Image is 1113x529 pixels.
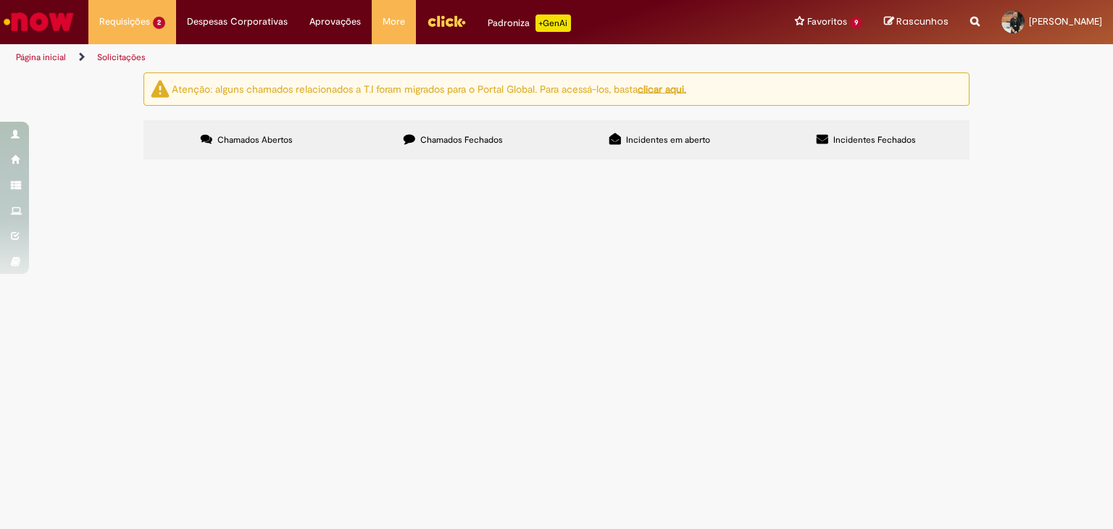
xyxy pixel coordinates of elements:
span: Rascunhos [896,14,949,28]
span: Chamados Abertos [217,134,293,146]
span: [PERSON_NAME] [1029,15,1102,28]
span: More [383,14,405,29]
a: Rascunhos [884,15,949,29]
span: Despesas Corporativas [187,14,288,29]
span: Chamados Fechados [420,134,503,146]
span: Requisições [99,14,150,29]
img: click_logo_yellow_360x200.png [427,10,466,32]
ng-bind-html: Atenção: alguns chamados relacionados a T.I foram migrados para o Portal Global. Para acessá-los,... [172,82,686,95]
span: Incidentes em aberto [626,134,710,146]
a: clicar aqui. [638,82,686,95]
p: +GenAi [535,14,571,32]
a: Solicitações [97,51,146,63]
img: ServiceNow [1,7,76,36]
div: Padroniza [488,14,571,32]
ul: Trilhas de página [11,44,731,71]
span: Incidentes Fechados [833,134,916,146]
a: Página inicial [16,51,66,63]
span: 9 [850,17,862,29]
span: Favoritos [807,14,847,29]
span: 2 [153,17,165,29]
span: Aprovações [309,14,361,29]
